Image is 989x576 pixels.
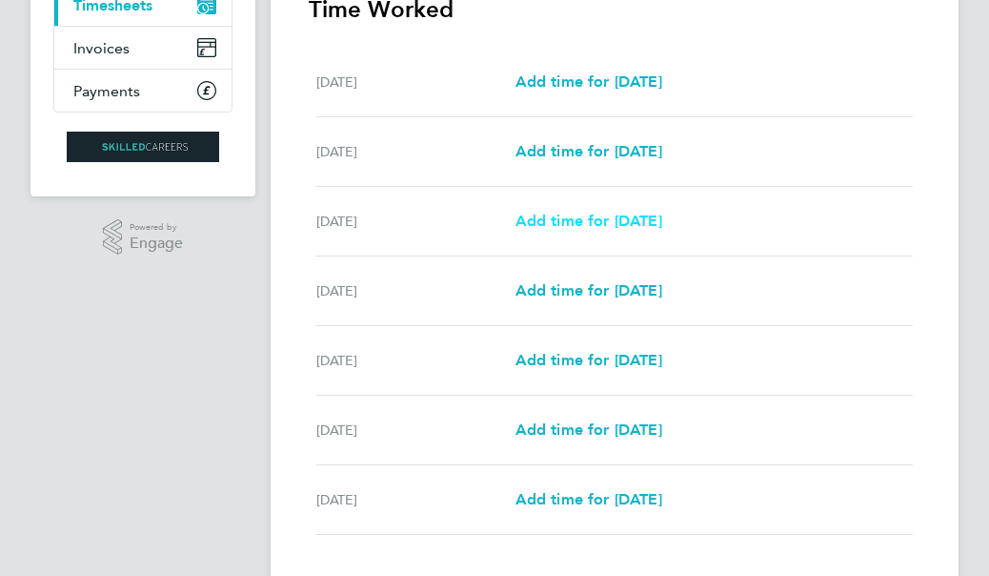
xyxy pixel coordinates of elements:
div: [DATE] [316,349,515,372]
div: [DATE] [316,279,515,302]
div: [DATE] [316,419,515,442]
span: Add time for [DATE] [515,281,662,299]
a: Add time for [DATE] [515,71,662,93]
a: Powered byEngage [103,219,184,256]
span: Invoices [73,39,130,57]
div: [DATE] [316,140,515,163]
div: [DATE] [316,488,515,511]
img: skilledcareers-logo-retina.png [67,132,219,162]
span: Add time for [DATE] [515,212,662,230]
a: Add time for [DATE] [515,279,662,302]
span: Payments [73,82,140,100]
span: Add time for [DATE] [515,351,662,369]
a: Add time for [DATE] [515,140,662,163]
a: Go to home page [53,132,232,162]
span: Engage [130,236,183,252]
a: Add time for [DATE] [515,210,662,233]
span: Add time for [DATE] [515,72,662,91]
a: Add time for [DATE] [515,349,662,372]
a: Add time for [DATE] [515,419,662,442]
div: [DATE] [316,71,515,93]
span: Add time for [DATE] [515,421,662,439]
span: Powered by [130,219,183,236]
a: Invoices [54,27,232,69]
a: Payments [54,70,232,112]
span: Add time for [DATE] [515,490,662,508]
div: [DATE] [316,210,515,233]
span: Add time for [DATE] [515,142,662,160]
a: Add time for [DATE] [515,488,662,511]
